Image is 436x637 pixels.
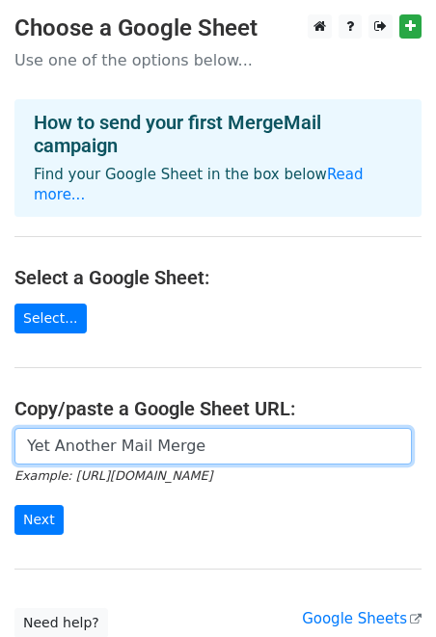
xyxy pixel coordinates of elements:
h4: Copy/paste a Google Sheet URL: [14,397,422,420]
input: Next [14,505,64,535]
h4: Select a Google Sheet: [14,266,422,289]
h3: Choose a Google Sheet [14,14,422,42]
a: Google Sheets [302,610,422,627]
h4: How to send your first MergeMail campaign [34,111,402,157]
a: Read more... [34,166,364,203]
input: Paste your Google Sheet URL here [14,428,412,464]
iframe: Chat Widget [340,544,436,637]
p: Find your Google Sheet in the box below [34,165,402,205]
small: Example: [URL][DOMAIN_NAME] [14,468,212,483]
a: Select... [14,304,87,333]
p: Use one of the options below... [14,50,422,70]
